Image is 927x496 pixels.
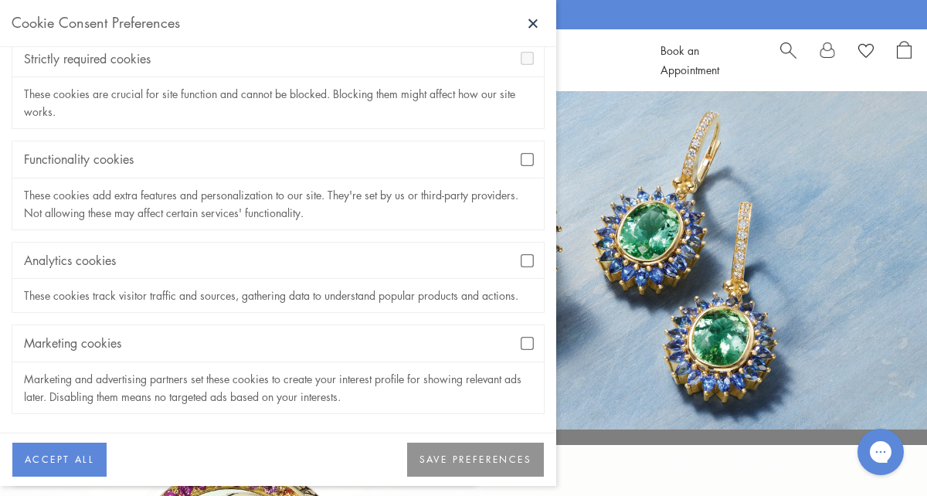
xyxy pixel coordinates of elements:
div: Functionality cookies [12,141,544,178]
button: SAVE PREFERENCES [407,443,544,477]
a: Open Shopping Bag [897,41,912,80]
div: Marketing cookies [12,325,544,362]
div: Marketing and advertising partners set these cookies to create your interest profile for showing ... [12,362,544,413]
a: Book an Appointment [660,42,719,77]
iframe: Gorgias live chat messenger [850,423,912,481]
div: Strictly required cookies [12,41,544,77]
div: These cookies track visitor traffic and sources, gathering data to understand popular products an... [12,279,544,312]
div: These cookies add extra features and personalization to our site. They're set by us or third-part... [12,178,544,229]
a: Search [780,41,796,80]
button: ACCEPT ALL [12,443,107,477]
div: Analytics cookies [12,243,544,279]
div: These cookies are crucial for site function and cannot be blocked. Blocking them might affect how... [12,77,544,128]
div: Cookie Consent Preferences [12,12,180,35]
a: View Wishlist [858,41,874,64]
